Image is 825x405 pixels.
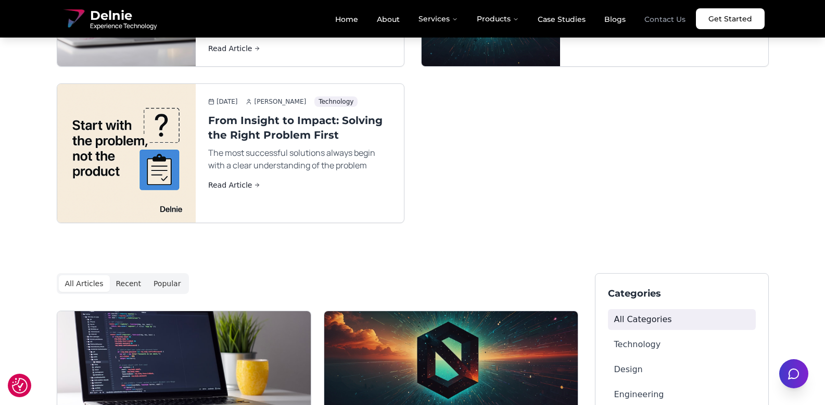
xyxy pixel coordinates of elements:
[327,10,366,28] a: Home
[208,146,391,171] p: The most successful solutions always begin with a clear understanding of the problem
[468,8,527,29] button: Products
[608,309,756,330] button: All Categories
[61,6,86,31] img: Delnie Logo
[12,378,28,394] button: Cookie Settings
[110,275,147,292] button: Recent
[608,334,756,355] button: Technology
[696,8,765,29] a: Get Started
[596,10,634,28] a: Blogs
[410,8,466,29] button: Services
[636,10,694,28] a: Contact Us
[608,384,756,405] button: Engineering
[90,7,157,24] span: Delnie
[57,84,196,223] img: From Insight to Impact: Solving the Right Problem First
[529,10,594,28] a: Case Studies
[246,97,306,106] span: [PERSON_NAME]
[12,378,28,394] img: Revisit consent button
[208,180,391,190] a: Read Article
[147,275,187,292] button: Popular
[208,43,391,54] a: Read Article
[90,22,157,30] span: Experience Technology
[59,275,110,292] button: All Articles
[208,97,238,106] span: [DATE]
[779,359,808,388] button: Open chat
[208,113,391,142] h3: From Insight to Impact: Solving the Right Problem First
[608,286,756,301] h3: Categories
[608,359,756,380] button: Design
[369,10,408,28] a: About
[314,96,358,107] span: Technology
[327,8,694,29] nav: Main
[61,6,157,31] a: Delnie Logo Full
